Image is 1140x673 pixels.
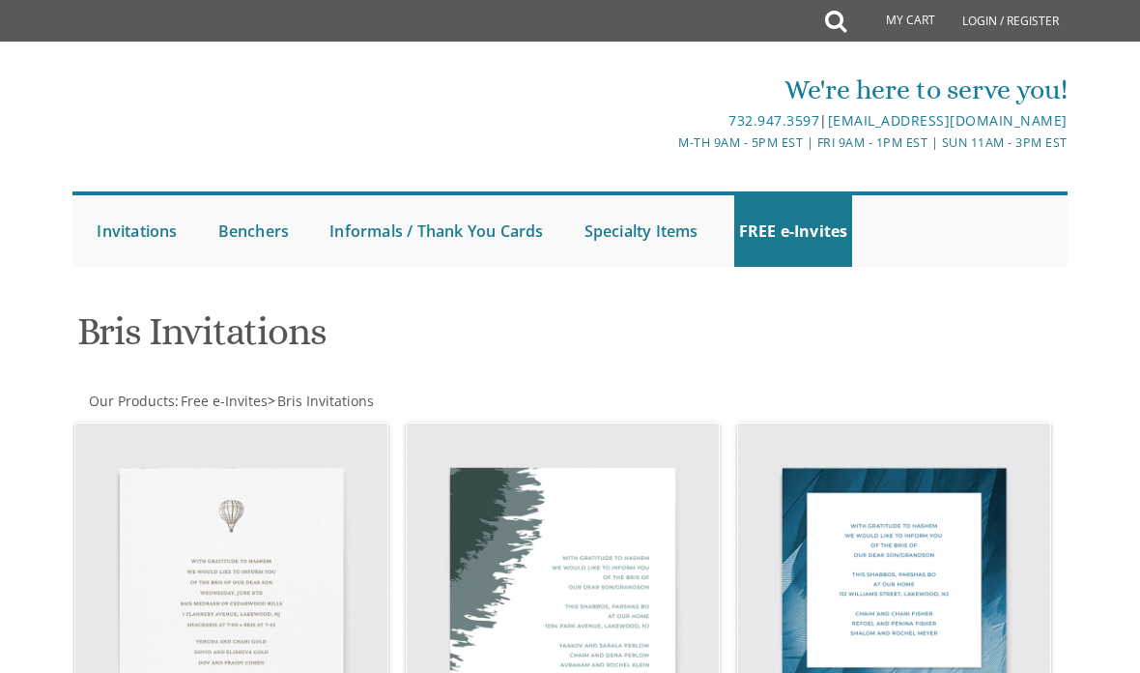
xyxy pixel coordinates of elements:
a: Our Products [87,392,175,410]
a: Informals / Thank You Cards [325,195,548,267]
a: Benchers [214,195,295,267]
span: > [268,392,374,410]
a: Free e-Invites [179,392,268,410]
h1: Bris Invitations [77,310,1064,367]
a: 732.947.3597 [728,111,819,130]
div: We're here to serve you! [405,71,1067,109]
span: Bris Invitations [277,392,374,410]
a: [EMAIL_ADDRESS][DOMAIN_NAME] [828,111,1068,130]
span: Free e-Invites [181,392,268,410]
a: Specialty Items [580,195,703,267]
a: Bris Invitations [275,392,374,410]
div: M-Th 9am - 5pm EST | Fri 9am - 1pm EST | Sun 11am - 3pm EST [405,132,1067,153]
a: Invitations [92,195,182,267]
div: | [405,109,1067,132]
a: FREE e-Invites [734,195,853,267]
a: My Cart [844,2,949,41]
div: : [72,392,1067,411]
